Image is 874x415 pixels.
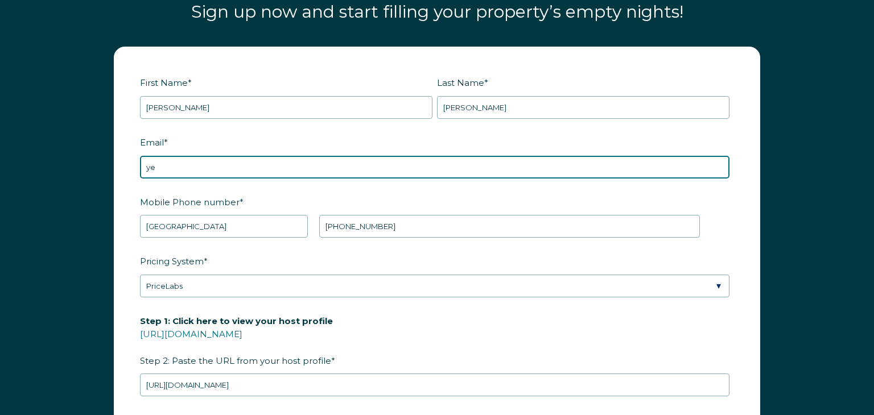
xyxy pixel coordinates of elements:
[140,329,242,339] a: [URL][DOMAIN_NAME]
[140,134,164,151] span: Email
[140,312,333,330] span: Step 1: Click here to view your host profile
[437,74,484,92] span: Last Name
[140,193,240,211] span: Mobile Phone number
[140,252,204,270] span: Pricing System
[140,74,188,92] span: First Name
[140,374,729,396] input: airbnb.com/users/show/12345
[191,1,683,22] span: Sign up now and start filling your property’s empty nights!
[140,312,333,370] span: Step 2: Paste the URL from your host profile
